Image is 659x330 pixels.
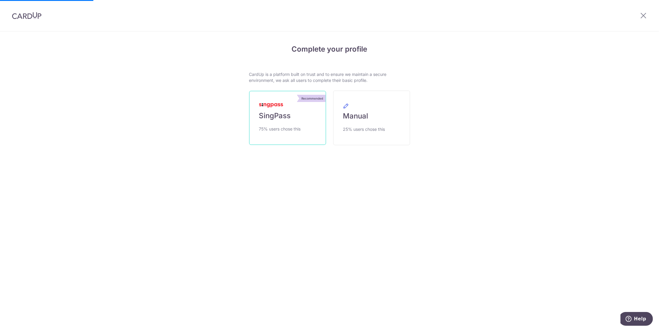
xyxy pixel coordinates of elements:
[343,111,368,121] span: Manual
[259,111,291,121] span: SingPass
[621,312,653,327] iframe: Opens a widget where you can find more information
[12,12,41,19] img: CardUp
[259,125,301,133] span: 75% users chose this
[299,95,326,102] div: Recommended
[343,126,385,133] span: 25% users chose this
[249,44,410,55] h4: Complete your profile
[259,103,283,107] img: MyInfoLogo
[249,91,326,145] a: Recommended SingPass 75% users chose this
[249,71,410,83] p: CardUp is a platform built on trust and to ensure we maintain a secure environment, we ask all us...
[333,91,410,145] a: Manual 25% users chose this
